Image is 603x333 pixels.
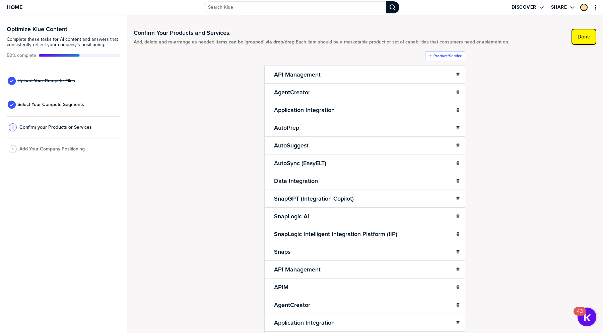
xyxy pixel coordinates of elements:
[273,176,319,186] h2: Data Integration
[7,26,120,32] h3: Optimize Klue Content
[386,1,399,13] div: Search Klue
[264,190,465,208] li: SnapGPT (Integration Copilot)
[7,37,120,47] span: Complete these tasks for AI content and answers that consistently reflect your company’s position...
[273,70,322,79] h2: API Management
[433,53,462,59] label: Product/Service
[134,29,509,37] h1: Confirm Your Products and Services.
[264,154,465,172] li: AutoSync (EasyELT)
[17,102,84,107] span: Select Your Compete Segments
[7,4,22,10] span: Home
[551,4,567,10] label: Share
[264,243,465,261] li: Snaps
[580,3,588,12] a: Edit Profile
[273,105,336,115] h2: Application Integration
[264,260,465,279] li: API Management
[134,39,509,45] span: Add, delete and re-arrange as needed. Each item should be a marketable product or set of capabili...
[264,172,465,190] li: Data Integration
[572,29,596,45] button: Done
[264,101,465,119] li: Application Integration
[12,125,14,130] span: 3
[19,125,92,130] span: Confirm your Products or Services
[264,278,465,296] li: APIM
[425,51,465,60] button: Product/Service
[264,207,465,225] li: SnapLogic AI
[273,318,336,327] h2: Application Integration
[19,146,85,152] span: Add Your Company Positioning
[273,123,300,132] h2: AutoPrep
[204,1,386,13] input: Search Klue
[273,88,312,97] h2: AgentCreator
[578,308,596,326] button: Open Resource Center, 43 new notifications
[273,212,311,221] h2: SnapLogic AI
[512,4,536,10] label: Discover
[273,265,322,274] h2: API Management
[273,229,399,239] h2: SnapLogic Intelligent Integration Platform (IIP)
[577,311,583,320] div: 43
[264,66,465,84] li: API Management
[264,136,465,154] li: AutoSuggest
[578,33,590,40] label: Done
[264,296,465,314] li: AgentCreator
[12,146,14,151] span: 4
[273,283,290,292] h2: APIM
[273,300,312,310] h2: AgentCreator
[273,247,292,256] h2: Snaps
[264,83,465,101] li: AgentCreator
[7,53,36,58] span: Active
[581,4,587,10] img: 5dba9e56d4e5a58582861d615527e0c3-sml.png
[264,225,465,243] li: SnapLogic Intelligent Integration Platform (IIP)
[264,314,465,332] li: Application Integration
[215,38,296,45] strong: Items can be 'grouped' via drop/drag.
[273,194,355,203] h2: SnapGPT (Integration Copilot)
[273,158,328,168] h2: AutoSync (EasyELT)
[17,78,75,84] span: Upload Your Compete Files
[264,119,465,137] li: AutoPrep
[580,4,588,11] div: Dominic Wellington
[273,141,310,150] h2: AutoSuggest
